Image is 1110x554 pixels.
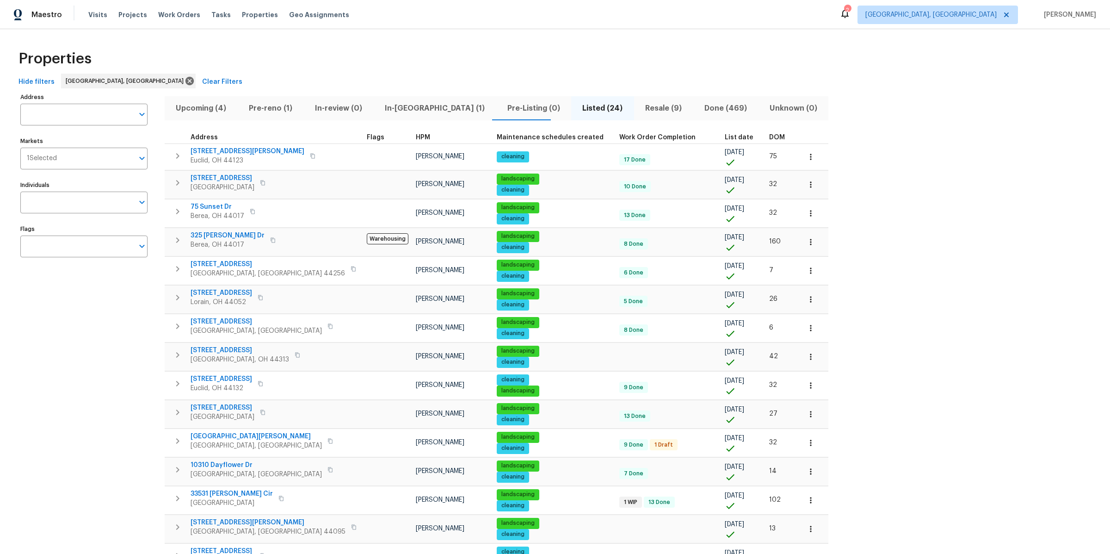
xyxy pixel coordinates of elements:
span: 102 [769,497,781,503]
span: [PERSON_NAME] [416,382,464,388]
span: landscaping [498,232,538,240]
span: 10310 Dayflower Dr [191,461,322,470]
span: cleaning [498,473,528,481]
span: 6 [769,324,773,331]
span: [PERSON_NAME] [416,153,464,160]
span: 6 Done [620,269,647,277]
span: 26 [769,296,777,302]
span: Berea, OH 44017 [191,240,265,249]
span: 1 Draft [651,441,677,449]
button: Hide filters [15,74,58,91]
span: [DATE] [725,349,744,355]
span: 13 [769,525,776,532]
span: Resale (9) [640,102,688,115]
span: 5 Done [620,298,647,305]
span: 32 [769,439,777,446]
label: Individuals [20,182,148,188]
span: 17 Done [620,156,649,164]
span: cleaning [498,153,528,161]
span: 32 [769,181,777,187]
span: Properties [18,54,92,63]
span: Geo Assignments [289,10,349,19]
span: [GEOGRAPHIC_DATA], [GEOGRAPHIC_DATA] [191,441,322,450]
span: [PERSON_NAME] [416,439,464,446]
span: cleaning [498,215,528,223]
span: landscaping [498,175,538,183]
span: Maestro [31,10,62,19]
span: cleaning [498,243,528,251]
label: Markets [20,138,148,144]
span: [PERSON_NAME] [416,497,464,503]
span: landscaping [498,491,538,498]
span: Address [191,134,218,141]
span: Maintenance schedules created [497,134,604,141]
span: Visits [88,10,107,19]
span: [PERSON_NAME] [1040,10,1096,19]
span: [STREET_ADDRESS][PERSON_NAME] [191,518,345,527]
button: Open [136,152,148,165]
span: [DATE] [725,234,744,241]
span: [PERSON_NAME] [416,210,464,216]
span: 75 Sunset Dr [191,202,244,212]
span: Clear Filters [202,76,242,88]
span: [GEOGRAPHIC_DATA] [191,412,254,422]
span: 33531 [PERSON_NAME] Cir [191,489,273,498]
span: [GEOGRAPHIC_DATA] [191,183,254,192]
span: [DATE] [725,292,744,298]
span: cleaning [498,376,528,384]
span: 7 Done [620,470,647,478]
span: Euclid, OH 44123 [191,156,304,165]
span: [STREET_ADDRESS] [191,317,322,326]
span: [PERSON_NAME] [416,324,464,331]
span: [STREET_ADDRESS] [191,374,252,384]
span: [DATE] [725,263,744,269]
span: [PERSON_NAME] [416,353,464,360]
span: [GEOGRAPHIC_DATA][PERSON_NAME] [191,432,322,441]
span: [STREET_ADDRESS] [191,288,252,298]
span: [PERSON_NAME] [416,238,464,245]
button: Open [136,240,148,253]
span: [DATE] [725,406,744,413]
span: [PERSON_NAME] [416,525,464,532]
span: 14 [769,468,777,474]
span: 1 WIP [620,498,641,506]
span: 325 [PERSON_NAME] Dr [191,231,265,240]
span: 9 Done [620,441,647,449]
span: [STREET_ADDRESS][PERSON_NAME] [191,147,304,156]
button: Open [136,196,148,209]
span: [GEOGRAPHIC_DATA], [GEOGRAPHIC_DATA] [66,76,187,86]
span: 32 [769,210,777,216]
span: In-review (0) [309,102,368,115]
span: 1 Selected [27,155,57,162]
button: Open [136,108,148,121]
span: cleaning [498,358,528,366]
span: landscaping [498,318,538,326]
span: cleaning [498,502,528,510]
span: landscaping [498,405,538,412]
span: [STREET_ADDRESS] [191,346,289,355]
label: Flags [20,226,148,232]
span: landscaping [498,204,538,212]
span: 13 Done [620,212,649,219]
span: [GEOGRAPHIC_DATA], [GEOGRAPHIC_DATA] [865,10,997,19]
span: Pre-reno (1) [243,102,298,115]
span: Lorain, OH 44052 [191,298,252,307]
span: List date [725,134,753,141]
span: 27 [769,411,777,417]
span: landscaping [498,347,538,355]
span: [PERSON_NAME] [416,267,464,274]
span: Euclid, OH 44132 [191,384,252,393]
span: [PERSON_NAME] [416,468,464,474]
span: Unknown (0) [764,102,823,115]
span: 13 Done [645,498,674,506]
span: Pre-Listing (0) [501,102,566,115]
span: [STREET_ADDRESS] [191,174,254,183]
span: 8 Done [620,326,647,334]
span: [DATE] [725,464,744,470]
span: [DATE] [725,177,744,183]
span: landscaping [498,261,538,269]
span: Flags [367,134,384,141]
span: Properties [242,10,278,19]
span: [STREET_ADDRESS] [191,403,254,412]
span: landscaping [498,433,538,441]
